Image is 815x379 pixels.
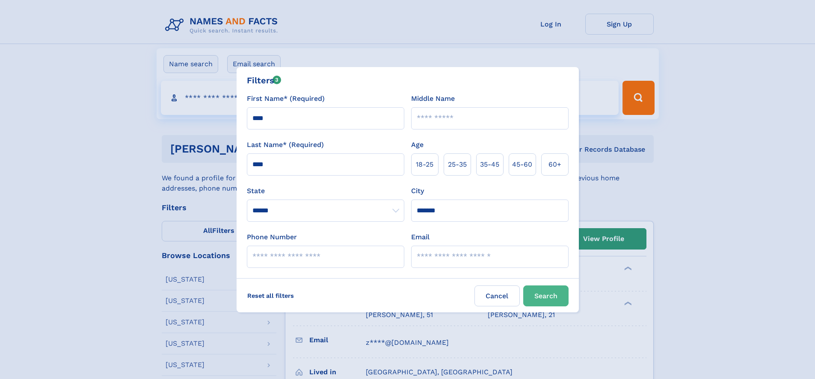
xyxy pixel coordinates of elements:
label: Cancel [474,285,520,306]
span: 35‑45 [480,159,499,170]
button: Search [523,285,569,306]
label: Last Name* (Required) [247,140,324,150]
label: City [411,186,424,196]
span: 25‑35 [448,159,467,170]
span: 60+ [548,159,561,170]
span: 18‑25 [416,159,433,170]
label: Reset all filters [242,285,299,306]
label: Middle Name [411,94,455,104]
label: First Name* (Required) [247,94,325,104]
label: State [247,186,404,196]
label: Age [411,140,424,150]
div: Filters [247,74,282,87]
label: Phone Number [247,232,297,242]
label: Email [411,232,430,242]
span: 45‑60 [512,159,532,170]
